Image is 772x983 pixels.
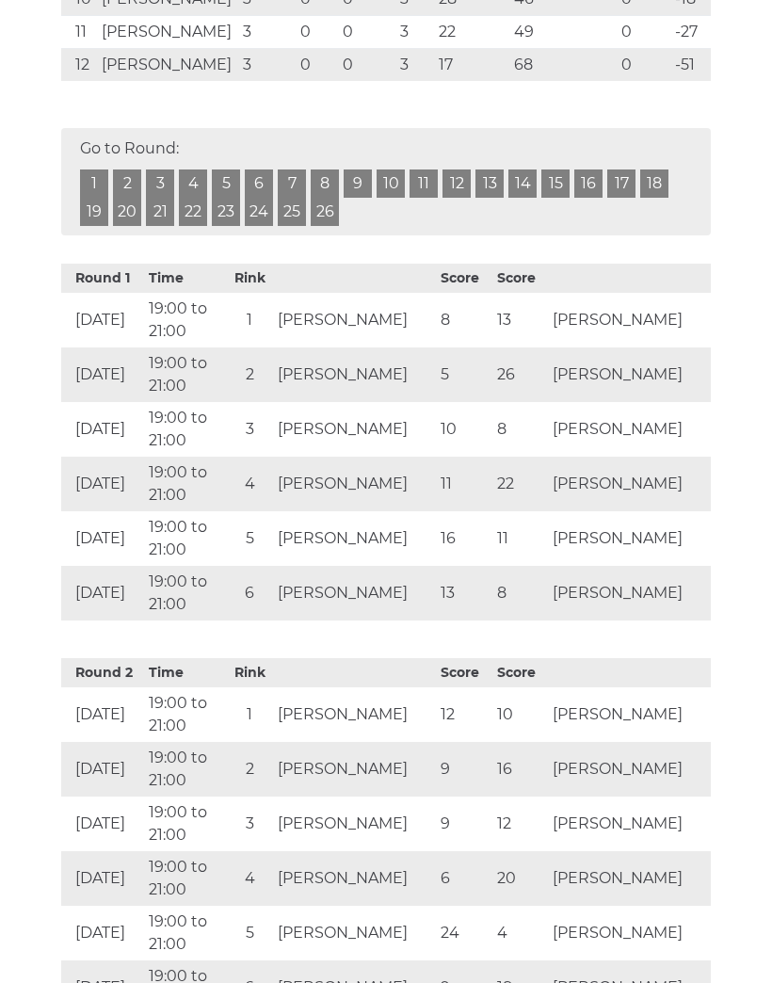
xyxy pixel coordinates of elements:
[61,294,144,348] td: [DATE]
[61,688,144,743] td: [DATE]
[80,199,108,227] a: 19
[617,17,670,50] td: 0
[144,348,227,403] td: 19:00 to 21:00
[226,688,273,743] td: 1
[436,403,492,458] td: 10
[436,567,492,621] td: 13
[442,170,471,199] a: 12
[226,348,273,403] td: 2
[436,852,492,907] td: 6
[492,907,549,961] td: 4
[97,17,239,50] td: [PERSON_NAME]
[212,170,240,199] a: 5
[436,265,492,294] th: Score
[273,567,436,621] td: [PERSON_NAME]
[492,348,549,403] td: 26
[436,907,492,961] td: 24
[273,403,436,458] td: [PERSON_NAME]
[574,170,603,199] a: 16
[273,852,436,907] td: [PERSON_NAME]
[548,688,711,743] td: [PERSON_NAME]
[492,265,549,294] th: Score
[61,458,144,512] td: [DATE]
[144,403,227,458] td: 19:00 to 21:00
[144,852,227,907] td: 19:00 to 21:00
[670,50,711,83] td: -51
[144,688,227,743] td: 19:00 to 21:00
[492,688,549,743] td: 10
[61,659,144,688] th: Round 2
[273,688,436,743] td: [PERSON_NAME]
[548,348,711,403] td: [PERSON_NAME]
[179,170,207,199] a: 4
[508,170,537,199] a: 14
[226,403,273,458] td: 3
[548,403,711,458] td: [PERSON_NAME]
[226,907,273,961] td: 5
[492,403,549,458] td: 8
[113,199,141,227] a: 20
[61,348,144,403] td: [DATE]
[548,458,711,512] td: [PERSON_NAME]
[436,512,492,567] td: 16
[607,170,635,199] a: 17
[146,170,174,199] a: 3
[548,567,711,621] td: [PERSON_NAME]
[436,798,492,852] td: 9
[541,170,570,199] a: 15
[146,199,174,227] a: 21
[509,17,617,50] td: 49
[273,512,436,567] td: [PERSON_NAME]
[492,458,549,512] td: 22
[144,798,227,852] td: 19:00 to 21:00
[226,659,273,688] th: Rink
[273,294,436,348] td: [PERSON_NAME]
[492,852,549,907] td: 20
[670,17,711,50] td: -27
[144,265,227,294] th: Time
[212,199,240,227] a: 23
[226,852,273,907] td: 4
[273,907,436,961] td: [PERSON_NAME]
[144,458,227,512] td: 19:00 to 21:00
[226,265,273,294] th: Rink
[226,798,273,852] td: 3
[548,907,711,961] td: [PERSON_NAME]
[278,170,306,199] a: 7
[144,294,227,348] td: 19:00 to 21:00
[475,170,504,199] a: 13
[61,403,144,458] td: [DATE]
[97,50,239,83] td: [PERSON_NAME]
[61,907,144,961] td: [DATE]
[548,512,711,567] td: [PERSON_NAME]
[226,458,273,512] td: 4
[238,17,296,50] td: 3
[548,798,711,852] td: [PERSON_NAME]
[492,512,549,567] td: 11
[61,17,97,50] td: 11
[61,50,97,83] td: 12
[61,129,711,236] div: Go to Round:
[434,50,509,83] td: 17
[617,50,670,83] td: 0
[144,743,227,798] td: 19:00 to 21:00
[311,199,339,227] a: 26
[492,798,549,852] td: 12
[61,852,144,907] td: [DATE]
[338,17,395,50] td: 0
[311,170,339,199] a: 8
[436,458,492,512] td: 11
[226,294,273,348] td: 1
[492,743,549,798] td: 16
[61,743,144,798] td: [DATE]
[492,294,549,348] td: 13
[436,743,492,798] td: 9
[492,567,549,621] td: 8
[144,567,227,621] td: 19:00 to 21:00
[548,294,711,348] td: [PERSON_NAME]
[436,294,492,348] td: 8
[113,170,141,199] a: 2
[436,688,492,743] td: 12
[548,852,711,907] td: [PERSON_NAME]
[434,17,509,50] td: 22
